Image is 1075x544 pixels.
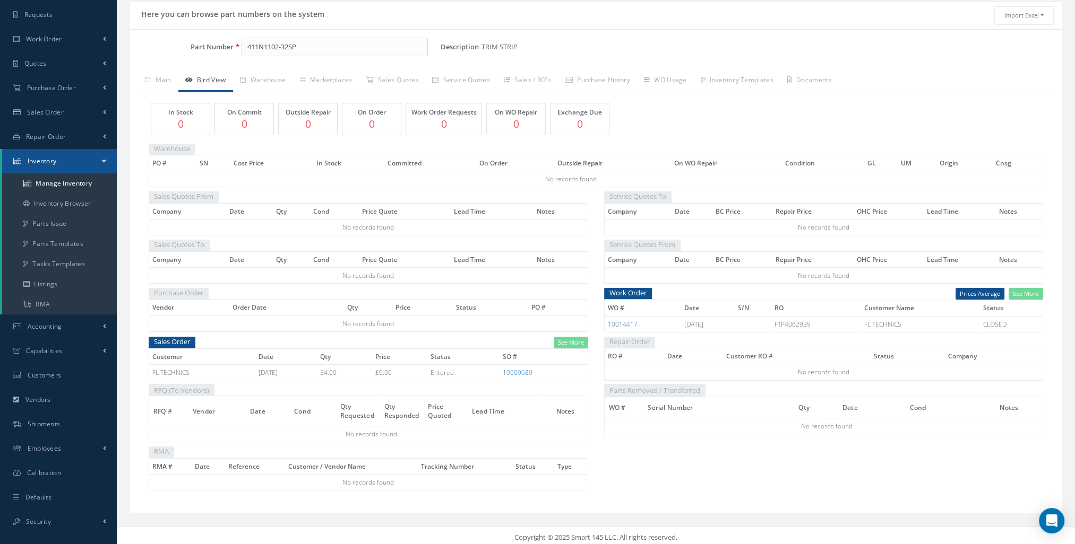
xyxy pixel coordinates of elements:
[604,190,672,203] span: Service Quotes To
[153,406,172,416] span: RFQ #
[127,532,1064,543] div: Copyright © 2025 Smart 145 LLC. All rights reserved.
[558,70,637,92] a: Purchase History
[154,116,207,131] p: 0
[345,109,398,116] h5: On Order
[418,458,512,474] th: Tracking Number
[149,475,588,490] td: No records found
[233,70,293,92] a: Warehouse
[735,300,772,316] th: S/N
[26,346,63,355] span: Capabilities
[149,251,227,267] th: Company
[609,402,626,412] span: WO #
[854,203,924,219] th: OHC Price
[218,116,271,131] p: 0
[255,349,316,365] th: Date
[26,132,66,141] span: Repair Order
[409,116,479,131] p: 0
[149,220,588,235] td: No records found
[285,458,418,474] th: Customer / Vendor Name
[854,251,924,267] th: OHC Price
[936,155,993,171] th: Origin
[924,203,996,219] th: Lead Time
[672,203,712,219] th: Date
[451,203,534,219] th: Lead Time
[160,426,583,442] div: No records found
[604,300,681,316] th: WO #
[842,402,858,412] span: Date
[671,155,782,171] th: On WO Repair
[149,142,195,155] span: Warehouse
[26,517,51,526] span: Security
[313,155,384,171] th: In Stock
[149,286,209,300] span: Purchase Order
[453,300,528,315] th: Status
[604,203,672,219] th: Company
[27,108,64,117] span: Sales Order
[2,274,117,294] a: Listings
[192,458,225,474] th: Date
[604,220,1043,235] td: No records found
[218,109,271,116] h5: On Commit
[1000,402,1018,412] span: Notes
[27,83,76,92] span: Purchase Order
[861,300,979,316] th: Customer Name
[995,251,1043,267] th: Notes
[489,116,543,131] p: 0
[604,251,672,267] th: Company
[528,300,588,315] th: PO #
[392,300,453,315] th: Price
[694,70,780,92] a: Inventory Templates
[798,402,810,412] span: Qty
[994,6,1054,25] button: Import Excel
[956,288,1004,300] button: Prices Average
[554,458,588,474] th: Type
[441,43,479,51] label: Description
[425,70,497,92] a: Service Quotes
[864,155,898,171] th: GL
[149,171,993,187] td: No records found
[193,406,215,416] span: Vendor
[503,368,532,377] a: 10009689
[2,173,117,194] a: Manage Inventory
[723,348,871,364] th: Customer RO #
[384,155,476,171] th: Committed
[664,348,723,364] th: Date
[24,10,53,19] span: Requests
[604,335,655,348] span: Repair Order
[317,365,372,381] td: 34.00
[359,251,451,267] th: Price Quote
[993,155,1043,171] th: Cnsg
[149,458,192,474] th: RMA #
[427,365,500,381] td: Entered
[553,116,606,131] p: 0
[149,365,255,381] td: FL TECHNICS
[995,203,1043,219] th: Notes
[28,371,62,380] span: Customers
[26,34,62,43] span: Work Order
[771,316,861,332] td: FTP4062939
[497,70,558,92] a: Sales / RO's
[500,349,588,365] th: SO #
[554,337,588,349] a: See More
[229,300,344,315] th: Order Date
[149,445,174,458] span: RMA
[138,70,178,92] a: Main
[604,267,1043,283] td: No records found
[604,348,664,364] th: RO #
[149,155,197,171] th: PO #
[250,406,265,416] span: Date
[28,444,62,453] span: Employees
[149,267,588,283] td: No records found
[2,294,117,314] a: RMA
[372,349,427,365] th: Price
[196,155,230,171] th: SN
[556,406,574,416] span: Notes
[451,251,534,267] th: Lead Time
[27,468,61,477] span: Calibration
[772,251,854,267] th: Repair Price
[681,316,734,332] td: [DATE]
[2,234,117,254] a: Parts Templates
[149,384,214,397] span: RFQ (To Vendors)
[861,316,979,332] td: FL TECHNICS
[615,418,1039,434] div: No records found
